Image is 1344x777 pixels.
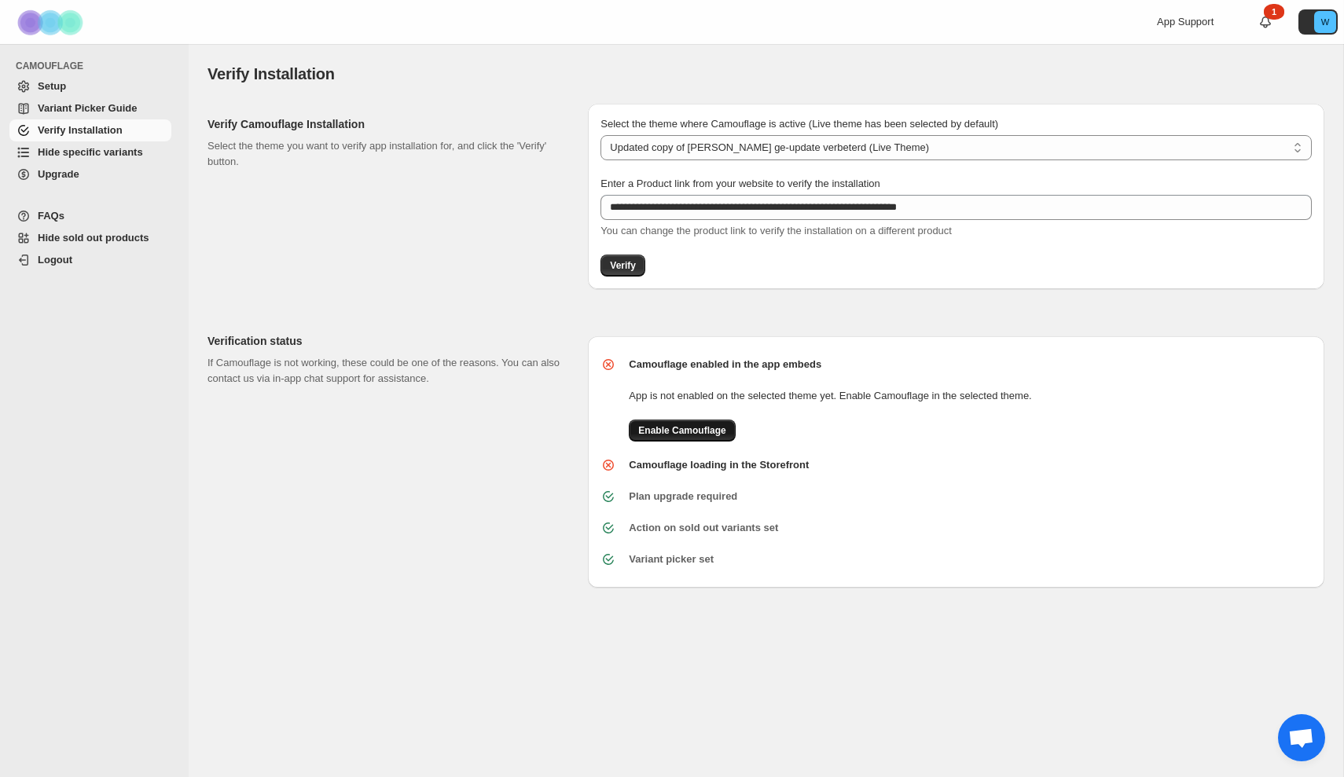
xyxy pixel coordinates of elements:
span: Avatar with initials W [1314,11,1336,33]
span: Hide sold out products [38,232,149,244]
b: Variant picker set [629,553,714,565]
a: 1 [1258,14,1273,30]
span: Variant Picker Guide [38,102,137,114]
a: Hide sold out products [9,227,171,249]
b: Plan upgrade required [629,490,737,502]
a: Setup [9,75,171,97]
span: You can change the product link to verify the installation on a different product [600,225,952,236]
a: Variant Picker Guide [9,97,171,119]
button: Enable Camouflage [629,420,735,442]
b: Action on sold out variants set [629,522,778,533]
a: Logout [9,249,171,271]
h2: Verify Camouflage Installation [207,116,563,132]
span: Select the theme where Camouflage is active (Live theme has been selected by default) [600,118,998,130]
a: Hide specific variants [9,141,171,163]
a: FAQs [9,205,171,227]
span: Upgrade [38,168,79,180]
b: Camouflage enabled in the app embeds [629,358,821,370]
a: Upgrade [9,163,171,185]
span: Verify Installation [38,124,123,136]
span: CAMOUFLAGE [16,60,178,72]
text: W [1321,17,1330,27]
span: Verify [610,259,636,272]
a: Verify Installation [9,119,171,141]
div: Open de chat [1278,714,1325,761]
button: Avatar with initials W [1298,9,1338,35]
span: FAQs [38,210,64,222]
span: Setup [38,80,66,92]
h2: Verification status [207,333,563,349]
span: Logout [38,254,72,266]
b: Camouflage loading in the Storefront [629,459,809,471]
button: Verify [600,255,645,277]
span: Enable Camouflage [638,424,725,437]
div: 1 [1264,4,1284,20]
p: If Camouflage is not working, these could be one of the reasons. You can also contact us via in-a... [207,355,563,387]
img: Camouflage [13,1,91,44]
span: Verify Installation [207,65,335,82]
p: Select the theme you want to verify app installation for, and click the 'Verify' button. [207,138,563,170]
a: Enable Camouflage [629,424,735,436]
p: App is not enabled on the selected theme yet. Enable Camouflage in the selected theme. [629,388,1031,404]
span: App Support [1157,16,1214,27]
span: Enter a Product link from your website to verify the installation [600,178,880,189]
span: Hide specific variants [38,146,143,158]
